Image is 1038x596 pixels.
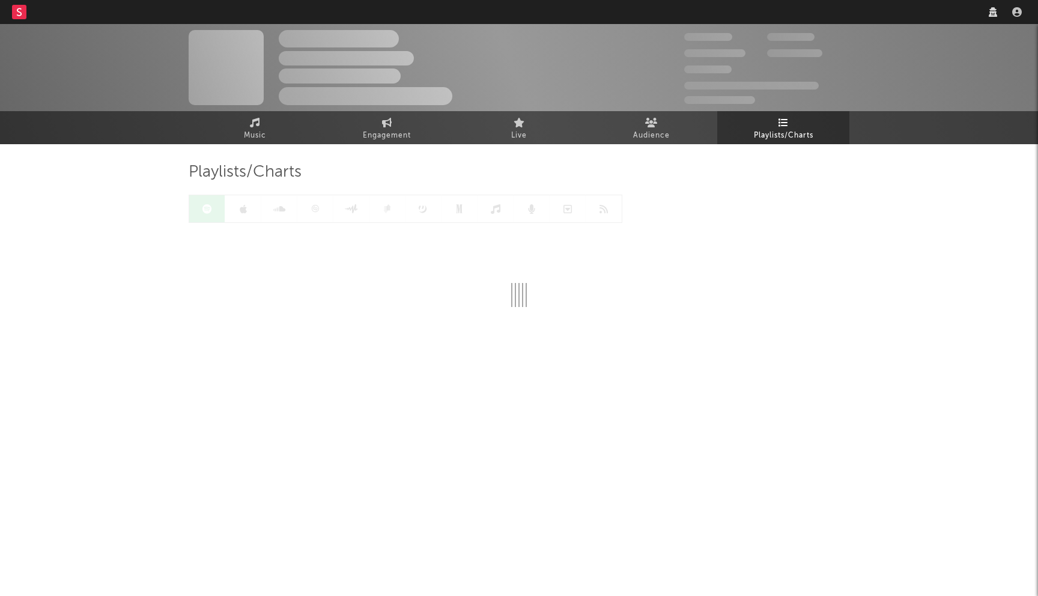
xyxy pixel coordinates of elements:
span: Playlists/Charts [189,165,302,180]
a: Playlists/Charts [717,111,849,144]
span: 50,000,000 [684,49,745,57]
span: Live [511,129,527,143]
span: Playlists/Charts [754,129,813,143]
a: Audience [585,111,717,144]
span: 100,000 [684,65,732,73]
a: Live [453,111,585,144]
span: Audience [633,129,670,143]
a: Engagement [321,111,453,144]
span: Jump Score: 85.0 [684,96,755,104]
span: Engagement [363,129,411,143]
span: 50,000,000 Monthly Listeners [684,82,819,90]
span: 100,000 [767,33,815,41]
span: 1,000,000 [767,49,822,57]
a: Music [189,111,321,144]
span: 300,000 [684,33,732,41]
span: Music [244,129,266,143]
